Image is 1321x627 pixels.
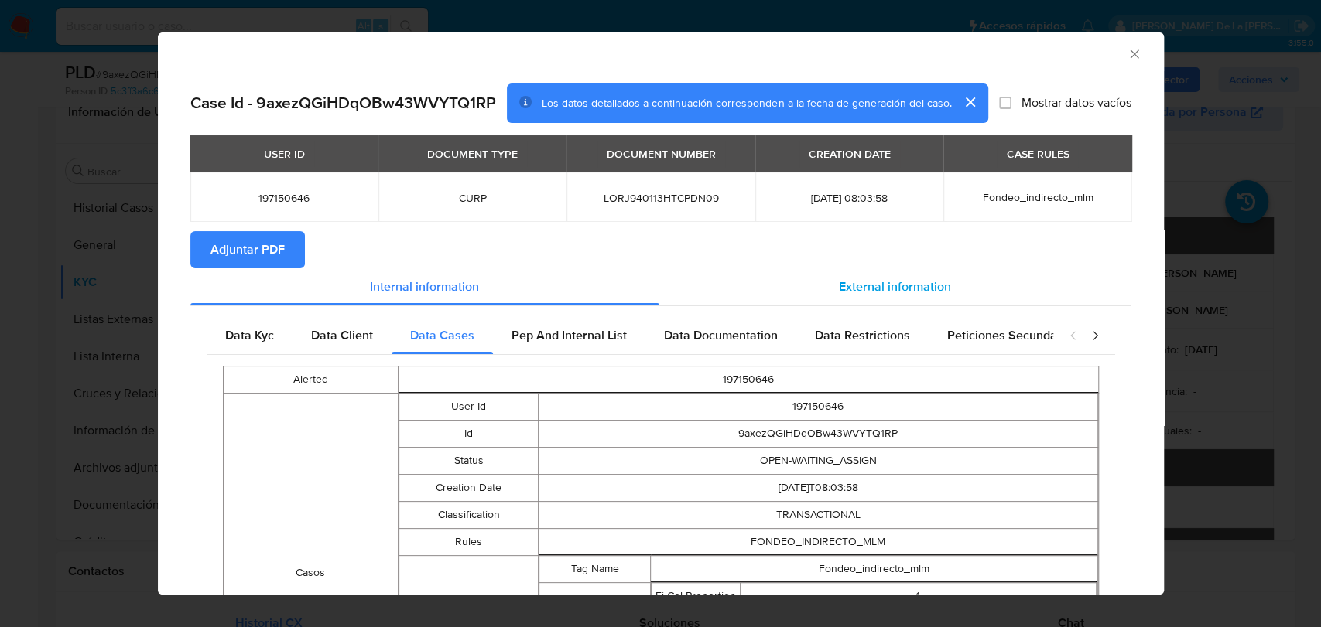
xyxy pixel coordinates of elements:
[947,326,1078,344] span: Peticiones Secundarias
[539,529,1097,556] td: FONDEO_INDIRECTO_MLM
[539,475,1097,502] td: [DATE]T08:03:58
[399,394,539,421] td: User Id
[225,326,274,344] span: Data Kyc
[539,394,1097,421] td: 197150646
[815,326,910,344] span: Data Restrictions
[542,95,951,111] span: Los datos detallados a continuación corresponden a la fecha de generación del caso.
[399,529,539,556] td: Rules
[399,475,539,502] td: Creation Date
[585,191,736,205] span: LORJ940113HTCPDN09
[190,268,1131,305] div: Detailed info
[997,141,1078,167] div: CASE RULES
[1127,46,1141,60] button: Cerrar ventana
[255,141,314,167] div: USER ID
[539,421,1097,448] td: 9axezQGiHDqOBw43WVYTQ1RP
[210,233,285,267] span: Adjuntar PDF
[158,32,1164,595] div: closure-recommendation-modal
[539,556,651,583] td: Tag Name
[999,97,1011,109] input: Mostrar datos vacíos
[209,191,360,205] span: 197150646
[799,141,900,167] div: CREATION DATE
[951,83,988,121] button: cerrar
[651,556,1097,583] td: Fondeo_indirecto_mlm
[207,317,1053,354] div: Detailed internal info
[597,141,725,167] div: DOCUMENT NUMBER
[418,141,527,167] div: DOCUMENT TYPE
[399,502,539,529] td: Classification
[311,326,373,344] span: Data Client
[539,502,1097,529] td: TRANSACTIONAL
[398,366,1098,394] td: 197150646
[399,421,539,448] td: Id
[190,231,305,268] button: Adjuntar PDF
[539,448,1097,475] td: OPEN-WAITING_ASSIGN
[399,448,539,475] td: Status
[410,326,474,344] span: Data Cases
[839,278,951,295] span: External information
[774,191,925,205] span: [DATE] 08:03:58
[370,278,479,295] span: Internal information
[397,191,548,205] span: CURP
[512,326,627,344] span: Pep And Internal List
[1021,95,1131,111] span: Mostrar datos vacíos
[664,326,778,344] span: Data Documentation
[652,583,741,610] td: Fi Col Proportion
[190,93,496,113] h2: Case Id - 9axezQGiHDqOBw43WVYTQ1RP
[223,366,398,394] td: Alerted
[982,189,1093,205] span: Fondeo_indirecto_mlm
[741,583,1096,610] td: 1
